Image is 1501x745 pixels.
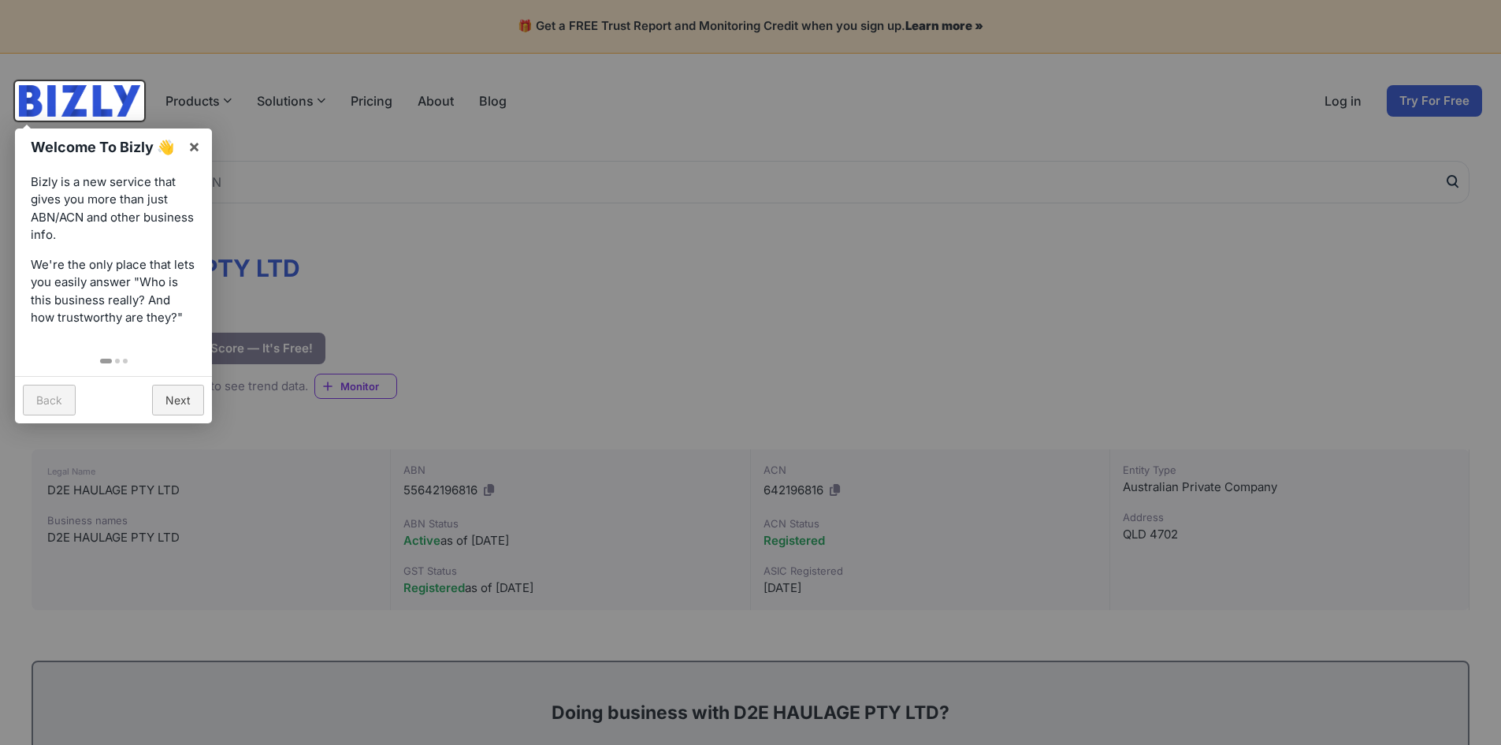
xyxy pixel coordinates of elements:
p: We're the only place that lets you easily answer "Who is this business really? And how trustworth... [31,256,196,327]
p: Bizly is a new service that gives you more than just ABN/ACN and other business info. [31,173,196,244]
h1: Welcome To Bizly 👋 [31,136,180,158]
a: Back [23,385,76,415]
a: × [176,129,212,164]
a: Next [152,385,204,415]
